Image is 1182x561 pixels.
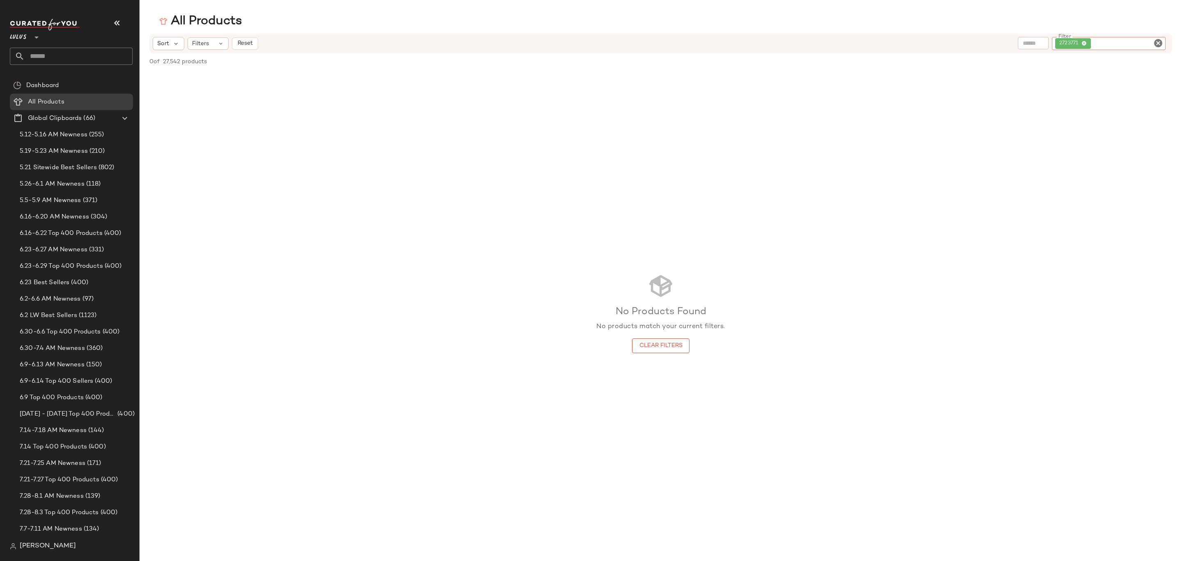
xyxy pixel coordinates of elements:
[20,278,69,287] span: 6.23 Best Sellers
[81,196,98,205] span: (371)
[10,543,16,550] img: svg%3e
[20,130,87,140] span: 5.12-5.16 AM Newness
[596,322,725,332] p: No products match your current filters.
[81,294,94,304] span: (97)
[10,19,80,30] img: cfy_white_logo.C9jOOHJF.svg
[157,39,169,48] span: Sort
[192,39,209,48] span: Filters
[88,147,105,156] span: (210)
[20,426,87,435] span: 7.14-7.18 AM Newness
[85,179,101,189] span: (118)
[20,327,101,337] span: 6.30-6.6 Top 400 Products
[87,442,106,452] span: (400)
[232,37,258,50] button: Reset
[28,97,64,107] span: All Products
[20,459,85,468] span: 7.21-7.25 AM Newness
[103,229,121,238] span: (400)
[20,541,76,551] span: [PERSON_NAME]
[77,311,97,320] span: (1123)
[20,442,87,452] span: 7.14 Top 400 Products
[1153,38,1163,48] i: Clear Filter
[20,508,99,517] span: 7.28-8.3 Top 400 Products
[20,147,88,156] span: 5.19-5.23 AM Newness
[159,17,167,25] img: svg%3e
[20,344,85,353] span: 6.30-7.4 AM Newness
[20,409,116,419] span: [DATE] - [DATE] Top 400 Products
[159,13,242,30] div: All Products
[20,262,103,271] span: 6.23-6.29 Top 400 Products
[149,57,160,66] span: 0 of
[26,81,59,90] span: Dashboard
[85,344,103,353] span: (360)
[97,163,115,172] span: (802)
[20,229,103,238] span: 6.16-6.22 Top 400 Products
[84,393,103,402] span: (400)
[20,492,84,501] span: 7.28-8.1 AM Newness
[87,426,104,435] span: (144)
[13,81,21,90] img: svg%3e
[89,212,108,222] span: (304)
[20,475,99,485] span: 7.21-7.27 Top 400 Products
[28,114,82,123] span: Global Clipboards
[99,508,118,517] span: (400)
[596,306,725,319] h3: No Products Found
[20,294,81,304] span: 6.2-6.6 AM Newness
[93,377,112,386] span: (400)
[82,114,95,123] span: (66)
[20,245,87,255] span: 6.23-6.27 AM Newness
[1059,40,1081,47] span: 2723771
[101,327,120,337] span: (400)
[82,524,99,534] span: (134)
[10,28,27,43] span: Lulus
[20,196,81,205] span: 5.5-5.9 AM Newness
[20,212,89,222] span: 6.16-6.20 AM Newness
[20,311,77,320] span: 6.2 LW Best Sellers
[87,130,104,140] span: (255)
[85,459,101,468] span: (171)
[639,343,683,349] span: Clear Filters
[85,360,102,370] span: (150)
[20,393,84,402] span: 6.9 Top 400 Products
[116,409,135,419] span: (400)
[20,179,85,189] span: 5.26-6.1 AM Newness
[20,360,85,370] span: 6.9-6.13 AM Newness
[69,278,88,287] span: (400)
[163,57,207,66] span: 27,542 products
[632,338,689,353] button: Clear Filters
[99,475,118,485] span: (400)
[20,163,97,172] span: 5.21 Sitewide Best Sellers
[237,40,252,47] span: Reset
[84,492,101,501] span: (139)
[20,524,82,534] span: 7.7-7.11 AM Newness
[87,245,104,255] span: (331)
[103,262,122,271] span: (400)
[20,377,93,386] span: 6.9-6.14 Top 400 Sellers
